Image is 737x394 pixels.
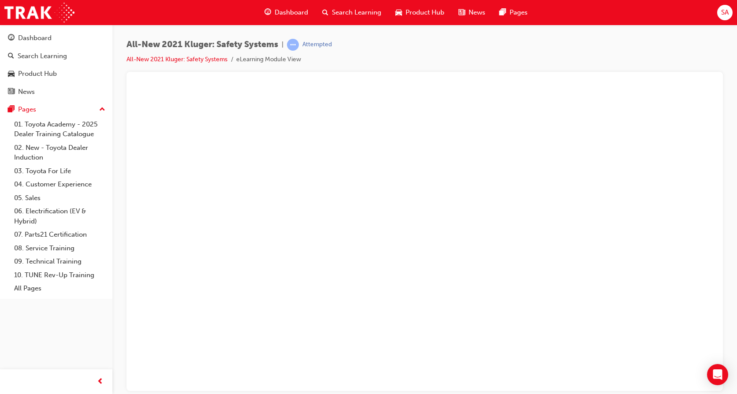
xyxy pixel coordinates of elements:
[8,106,15,114] span: pages-icon
[388,4,451,22] a: car-iconProduct Hub
[11,191,109,205] a: 05. Sales
[11,204,109,228] a: 06. Electrification (EV & Hybrid)
[264,7,271,18] span: guage-icon
[18,51,67,61] div: Search Learning
[127,40,278,50] span: All-New 2021 Kluger: Safety Systems
[721,7,729,18] span: SA
[8,70,15,78] span: car-icon
[406,7,444,18] span: Product Hub
[18,87,35,97] div: News
[11,164,109,178] a: 03. Toyota For Life
[127,56,227,63] a: All-New 2021 Kluger: Safety Systems
[469,7,485,18] span: News
[707,364,728,385] div: Open Intercom Messenger
[282,40,283,50] span: |
[287,39,299,51] span: learningRecordVerb_ATTEMPT-icon
[499,7,506,18] span: pages-icon
[257,4,315,22] a: guage-iconDashboard
[18,104,36,115] div: Pages
[8,88,15,96] span: news-icon
[4,101,109,118] button: Pages
[4,3,74,22] img: Trak
[97,376,104,387] span: prev-icon
[451,4,492,22] a: news-iconNews
[8,34,15,42] span: guage-icon
[11,255,109,268] a: 09. Technical Training
[11,228,109,242] a: 07. Parts21 Certification
[11,242,109,255] a: 08. Service Training
[275,7,308,18] span: Dashboard
[4,28,109,101] button: DashboardSearch LearningProduct HubNews
[717,5,733,20] button: SA
[492,4,535,22] a: pages-iconPages
[8,52,14,60] span: search-icon
[236,55,301,65] li: eLearning Module View
[11,178,109,191] a: 04. Customer Experience
[458,7,465,18] span: news-icon
[11,118,109,141] a: 01. Toyota Academy - 2025 Dealer Training Catalogue
[510,7,528,18] span: Pages
[315,4,388,22] a: search-iconSearch Learning
[4,30,109,46] a: Dashboard
[18,69,57,79] div: Product Hub
[18,33,52,43] div: Dashboard
[99,104,105,115] span: up-icon
[11,282,109,295] a: All Pages
[302,41,332,49] div: Attempted
[332,7,381,18] span: Search Learning
[395,7,402,18] span: car-icon
[11,141,109,164] a: 02. New - Toyota Dealer Induction
[4,66,109,82] a: Product Hub
[4,84,109,100] a: News
[11,268,109,282] a: 10. TUNE Rev-Up Training
[4,48,109,64] a: Search Learning
[322,7,328,18] span: search-icon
